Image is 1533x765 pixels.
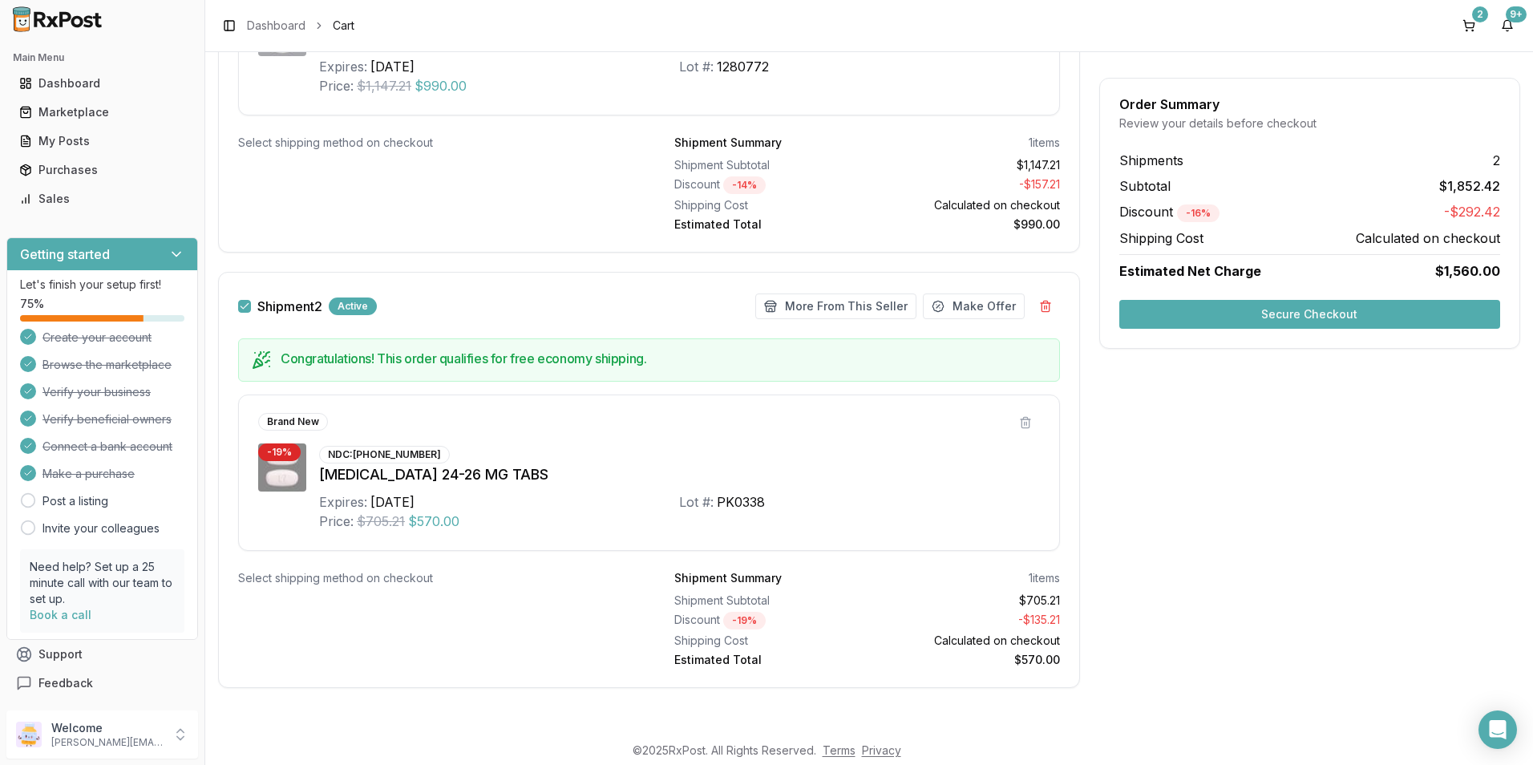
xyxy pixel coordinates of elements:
a: Dashboard [247,18,305,34]
div: Shipping Cost [674,197,860,213]
div: Discount [674,176,860,194]
a: Terms [823,743,855,757]
div: Marketplace [19,104,185,120]
div: Shipping Cost [674,633,860,649]
div: Shipment Subtotal [674,157,860,173]
p: Welcome [51,720,163,736]
span: Feedback [38,675,93,691]
h2: Main Menu [13,51,192,64]
div: Open Intercom Messenger [1478,710,1517,749]
img: Entresto 24-26 MG TABS [258,443,306,492]
div: Select shipping method on checkout [238,570,623,586]
h5: Congratulations! This order qualifies for free economy shipping. [281,352,1046,365]
button: My Posts [6,128,198,154]
img: User avatar [16,722,42,747]
div: 9+ [1506,6,1527,22]
div: PK0338 [717,492,765,512]
span: Make a purchase [42,466,135,482]
div: Active [329,297,377,315]
span: Shipping Cost [1119,229,1203,248]
div: Lot #: [679,57,714,76]
div: Select shipping method on checkout [238,135,623,151]
button: Secure Checkout [1119,300,1500,329]
a: My Posts [13,127,192,156]
div: Estimated Total [674,217,860,233]
span: 75 % [20,296,44,312]
div: Lot #: [679,492,714,512]
p: Let's finish your setup first! [20,277,184,293]
button: Make Offer [923,293,1025,319]
button: Dashboard [6,71,198,96]
div: $990.00 [873,217,1059,233]
span: Make Offer [953,298,1016,314]
div: Sales [19,191,185,207]
span: $990.00 [415,76,467,95]
a: Post a listing [42,493,108,509]
div: [MEDICAL_DATA] 24-26 MG TABS [319,463,1040,486]
div: Price: [319,512,354,531]
div: Purchases [19,162,185,178]
div: - 16 % [1177,204,1220,222]
span: Connect a bank account [42,439,172,455]
span: $1,560.00 [1435,261,1500,281]
span: $705.21 [357,512,405,531]
div: - 19 % [258,443,301,461]
div: 2 [1472,6,1488,22]
a: Sales [13,184,192,213]
label: Shipment 2 [257,300,322,313]
div: $705.21 [873,593,1059,609]
div: Expires: [319,57,367,76]
button: Marketplace [6,99,198,125]
div: Calculated on checkout [873,633,1059,649]
div: Shipment Subtotal [674,593,860,609]
span: Verify beneficial owners [42,411,172,427]
nav: breadcrumb [247,18,354,34]
button: Purchases [6,157,198,183]
div: $570.00 [873,652,1059,668]
div: - $135.21 [873,612,1059,629]
button: Support [6,640,198,669]
h3: Getting started [20,245,110,264]
a: Book a call [30,608,91,621]
div: Expires: [319,492,367,512]
a: Invite your colleagues [42,520,160,536]
div: 1 items [1029,135,1060,151]
span: Subtotal [1119,176,1171,196]
button: More From This Seller [755,293,916,319]
span: Create your account [42,330,152,346]
span: 2 [1493,151,1500,170]
a: Purchases [13,156,192,184]
div: Shipment Summary [674,135,782,151]
span: Browse the marketplace [42,357,172,373]
div: Discount [674,612,860,629]
button: 2 [1456,13,1482,38]
p: [PERSON_NAME][EMAIL_ADDRESS][DOMAIN_NAME] [51,736,163,749]
span: $1,852.42 [1439,176,1500,196]
div: [DATE] [370,492,415,512]
span: Estimated Net Charge [1119,263,1261,279]
div: Dashboard [19,75,185,91]
div: NDC: [PHONE_NUMBER] [319,446,450,463]
button: 9+ [1495,13,1520,38]
a: Dashboard [13,69,192,98]
div: Brand New [258,413,328,431]
span: Shipments [1119,151,1183,170]
img: RxPost Logo [6,6,109,32]
div: Shipment Summary [674,570,782,586]
button: Feedback [6,669,198,698]
div: Estimated Total [674,652,860,668]
a: Privacy [862,743,901,757]
p: Need help? Set up a 25 minute call with our team to set up. [30,559,175,607]
div: - $157.21 [873,176,1059,194]
span: $1,147.21 [357,76,411,95]
div: $1,147.21 [873,157,1059,173]
div: [DATE] [370,57,415,76]
div: - 14 % [723,176,766,194]
div: Order Summary [1119,98,1500,111]
div: My Posts [19,133,185,149]
div: - 19 % [723,612,766,629]
a: Marketplace [13,98,192,127]
span: $570.00 [408,512,459,531]
div: Calculated on checkout [873,197,1059,213]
